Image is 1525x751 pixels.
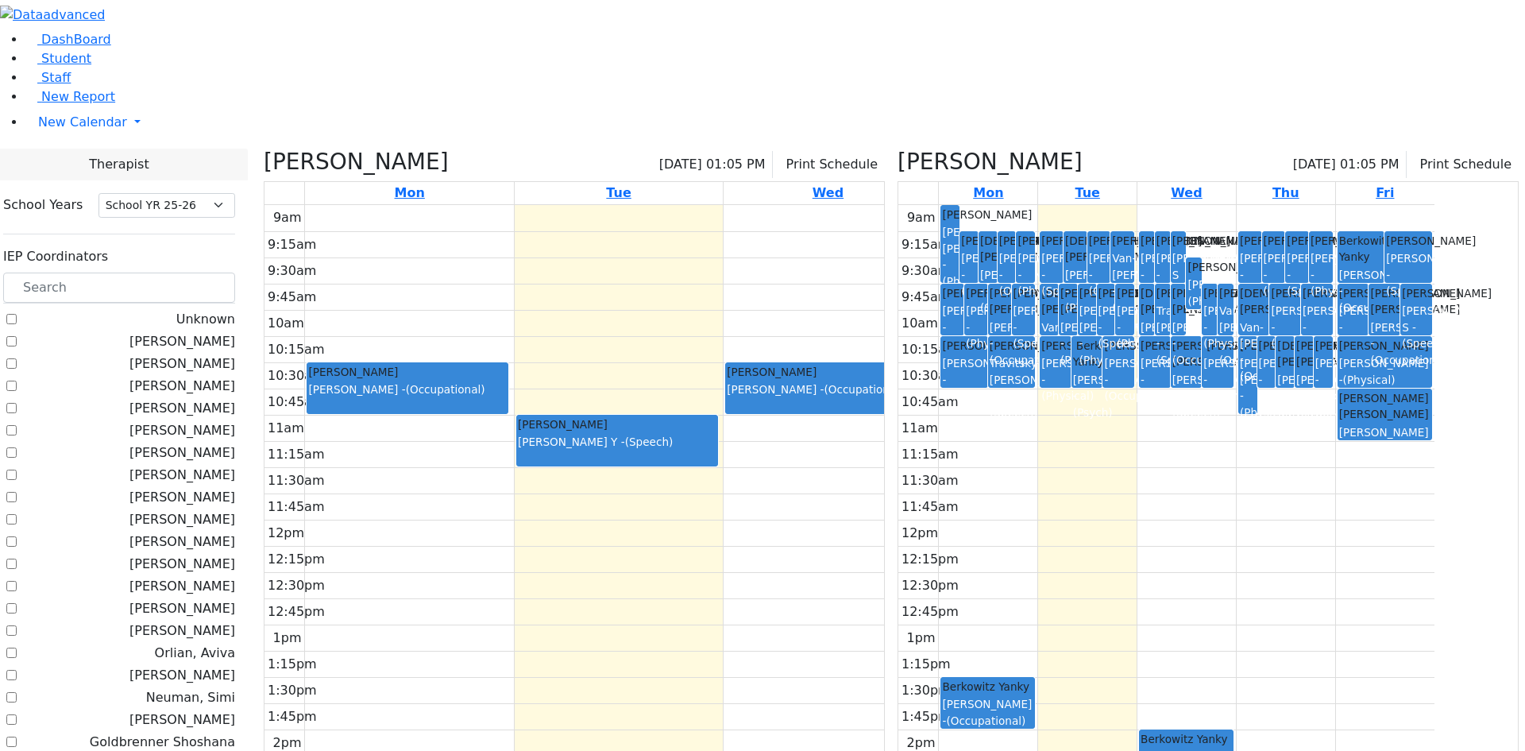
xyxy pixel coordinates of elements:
div: [PERSON_NAME] [PERSON_NAME] [990,285,1010,318]
a: New Calendar [25,106,1525,138]
span: (Occupational) [1141,389,1220,402]
div: [PERSON_NAME] - [1172,319,1185,368]
div: [PERSON_NAME] - [1311,250,1331,299]
div: [PERSON_NAME] [PERSON_NAME] [1370,285,1399,318]
div: [PERSON_NAME] - [1156,250,1169,299]
span: (Speech) [1259,389,1307,402]
div: [PERSON_NAME] - [1296,372,1312,420]
span: (Speech) [1402,337,1450,350]
span: (Occupational) [1172,354,1252,366]
div: [PERSON_NAME] [1219,285,1232,301]
div: [PERSON_NAME] - [1017,250,1033,299]
div: 11:30am [898,471,962,490]
span: (Psych) [1203,389,1243,402]
div: 12:15pm [264,550,328,569]
span: (Occupational) [946,714,1025,727]
div: [PERSON_NAME] - [1060,319,1076,368]
span: (Psych) [1073,406,1113,419]
div: 1:15pm [898,655,954,674]
div: [PERSON_NAME] [PERSON_NAME] [1172,338,1201,370]
div: [PERSON_NAME] - [1370,319,1399,368]
label: [PERSON_NAME] [129,510,235,529]
div: 10:30am [898,366,962,385]
span: (Speech) [1386,285,1434,297]
div: 1:45pm [898,707,954,726]
div: 11:15am [264,445,328,464]
span: (Speech) [1287,285,1335,297]
div: [PERSON_NAME] - [1104,355,1133,404]
div: [PERSON_NAME] [PERSON_NAME] [1339,390,1430,423]
span: (Occupational) [1104,389,1183,402]
div: [PERSON_NAME] [1098,285,1114,301]
a: September 8, 2025 [392,182,428,204]
div: [PERSON_NAME] [942,338,986,354]
div: [DEMOGRAPHIC_DATA][PERSON_NAME] [980,233,996,265]
div: Van-[PERSON_NAME] - [1041,319,1057,385]
span: (Speech) [961,285,1010,297]
span: (Physical) [1271,337,1323,350]
span: (Occupational) [1240,370,1319,382]
div: 10am [898,314,941,333]
div: [PERSON_NAME] - [966,303,986,351]
div: [PERSON_NAME] [942,207,958,223]
span: (Occupational) [1264,285,1343,297]
div: Travitsky [PERSON_NAME] - [990,355,1033,420]
span: (Physical) [1311,285,1363,297]
label: [PERSON_NAME] [129,555,235,574]
a: September 11, 2025 [1269,182,1303,204]
span: (Physical) [942,389,994,402]
a: September 9, 2025 [603,182,634,204]
div: [PERSON_NAME] - [1259,355,1275,404]
label: [PERSON_NAME] [129,377,235,396]
span: (Occupational) [1315,389,1395,402]
div: [PERSON_NAME] [1117,285,1133,301]
span: (Physical) [1017,285,1070,297]
span: (Physical) [1203,337,1256,350]
span: (Physical) [1060,354,1113,366]
div: [PERSON_NAME] - [1041,250,1062,299]
div: [PERSON_NAME] - [1315,355,1331,404]
div: [PERSON_NAME] S - [1402,303,1430,351]
a: September 12, 2025 [1372,182,1397,204]
label: [PERSON_NAME] [129,666,235,685]
div: [PERSON_NAME] [1141,338,1169,354]
div: 12:45pm [264,602,328,621]
div: [PERSON_NAME] S - [1339,424,1430,457]
div: [PERSON_NAME] - [1339,267,1384,315]
div: [PERSON_NAME] - [308,381,507,397]
span: New Report [41,89,115,104]
a: September 10, 2025 [809,182,847,204]
div: [PERSON_NAME] [942,285,963,301]
input: Search [3,273,235,303]
div: 9am [904,208,939,227]
div: 12:30pm [898,576,962,595]
div: [PERSON_NAME] - [1141,250,1153,299]
div: [PERSON_NAME] - [1141,355,1169,404]
div: [PERSON_NAME] S - [1172,250,1185,315]
div: 1pm [904,629,939,648]
label: School Years [3,195,83,215]
div: [PERSON_NAME] - [1287,250,1307,299]
div: [PERSON_NAME] - [1303,303,1331,351]
div: [PERSON_NAME] [1264,233,1284,249]
div: [PERSON_NAME] - [1117,303,1133,351]
div: [PERSON_NAME] - [1386,250,1430,299]
div: [DEMOGRAPHIC_DATA][PERSON_NAME] [1065,233,1086,265]
span: (Speech) [1353,442,1402,455]
div: [PERSON_NAME] [1303,285,1331,301]
div: 12:15pm [898,550,962,569]
span: (Occupational) [406,383,485,396]
div: [PERSON_NAME] [PERSON_NAME] - [1079,303,1095,368]
div: [PERSON_NAME] - [942,696,1033,729]
div: 12:30pm [264,576,328,595]
span: (Occupational) [824,383,903,396]
div: [PERSON_NAME] [1017,233,1033,249]
div: Berkowitz Yanky [1339,233,1384,265]
div: [PERSON_NAME] [PERSON_NAME] - [1240,355,1256,420]
div: [PERSON_NAME] [PERSON_NAME] - [942,224,958,289]
div: 11:30am [264,471,328,490]
div: [PERSON_NAME] [1315,338,1331,354]
div: [PERSON_NAME] [1203,285,1216,301]
a: Student [25,51,91,66]
a: September 9, 2025 [1071,182,1102,204]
